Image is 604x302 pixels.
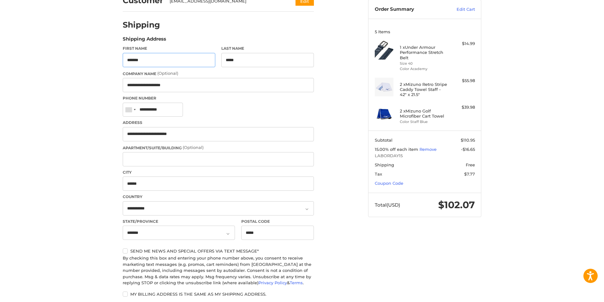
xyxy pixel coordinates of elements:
[464,171,475,177] span: $7.77
[375,181,403,186] a: Coupon Code
[400,66,448,72] li: Color Academy
[375,6,443,13] h3: Order Summary
[123,248,314,254] label: Send me news and special offers via text message*
[461,147,475,152] span: -$16.65
[450,104,475,111] div: $39.98
[450,41,475,47] div: $14.99
[400,119,448,125] li: Color Staff Blue
[123,95,314,101] label: Phone Number
[375,171,382,177] span: Tax
[450,78,475,84] div: $55.98
[123,219,235,224] label: State/Province
[419,147,437,152] a: Remove
[400,108,448,119] h4: 2 x Mizuno Golf Microfiber Cart Towel
[123,194,314,200] label: Country
[375,202,400,208] span: Total (USD)
[461,138,475,143] span: $110.95
[375,153,475,159] span: LABORDAY15
[443,6,475,13] a: Edit Cart
[375,138,393,143] span: Subtotal
[123,292,314,297] label: My billing address is the same as my shipping address.
[375,162,394,167] span: Shipping
[552,285,604,302] iframe: Google Customer Reviews
[123,35,166,46] legend: Shipping Address
[400,82,448,97] h4: 2 x Mizuno Retro Stripe Caddy Towel Staff - 42" x 21.5"
[123,255,314,286] div: By checking this box and entering your phone number above, you consent to receive marketing text ...
[466,162,475,167] span: Free
[123,170,314,175] label: City
[123,46,215,51] label: First Name
[183,145,204,150] small: (Optional)
[400,45,448,60] h4: 1 x Under Armour Performance Stretch Belt
[400,61,448,66] li: Size 40
[123,145,314,151] label: Apartment/Suite/Building
[123,120,314,125] label: Address
[123,70,314,77] label: Company Name
[221,46,314,51] label: Last Name
[375,29,475,34] h3: 5 Items
[258,280,287,285] a: Privacy Policy
[241,219,314,224] label: Postal Code
[290,280,303,285] a: Terms
[123,20,160,30] h2: Shipping
[157,71,178,76] small: (Optional)
[438,199,475,211] span: $102.07
[375,147,419,152] span: 15.00% off each item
